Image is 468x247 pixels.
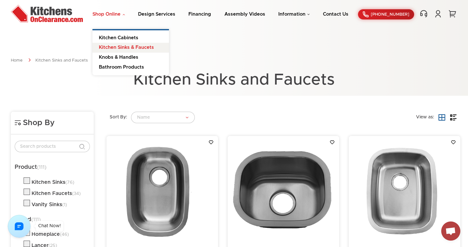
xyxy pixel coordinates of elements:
div: Kitchen Sinks [32,179,74,185]
a: Design Services [138,12,175,17]
img: Chat with us [8,215,31,238]
a: [PHONE_NUMBER] [358,9,414,19]
a: Shop Online [92,12,125,17]
input: Search products [15,141,90,152]
span: (76) [65,180,74,185]
a: Home [11,58,23,63]
img: Kitchens On Clearance [11,5,83,22]
span: [PHONE_NUMBER] [371,12,409,17]
div: Homeplace [32,231,69,237]
a: Contact Us [323,12,348,17]
a: Open chat [441,221,460,241]
a: Kitchen Cabinets [92,30,169,43]
h5: Product [15,164,90,171]
a: Knobs & Handles [92,53,169,63]
span: (1) [62,203,67,207]
a: Bathroom Products [92,63,169,75]
span: (111) [37,165,47,170]
a: Kitchen Sinks & Faucets [92,43,169,53]
h5: Brand [15,216,90,223]
span: (111) [31,217,41,222]
h4: Shop By [15,118,90,128]
a: Kitchen Sinks and Faucets [35,58,88,63]
a: Assembly Videos [224,12,265,17]
a: Financing [188,12,211,17]
a: Information [278,12,310,17]
h1: Kitchen Sinks and Faucets [11,71,457,88]
a: List [450,114,457,121]
div: Chat Now! [38,224,61,228]
span: (46) [60,232,69,237]
span: (34) [72,191,81,196]
button: Search [77,142,87,151]
label: View as: [416,115,434,120]
div: Vanity Sinks [32,201,67,208]
label: Sort By: [110,115,127,120]
div: Kitchen Faucets [32,190,81,197]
